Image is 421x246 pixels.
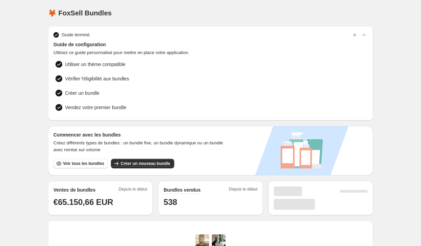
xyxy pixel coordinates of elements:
h1: €65.150,66 EUR [53,197,147,208]
span: Utiliser un thème compatible [65,61,126,68]
span: Créer un nouveau bundle [120,161,170,166]
span: Depuis le début [229,186,257,194]
span: Guide terminé [62,31,90,38]
span: Depuis le début [119,186,147,194]
h2: Bundles vendus [164,186,201,193]
span: Vendez votre premier bundle [65,104,126,111]
span: Utilisez ce guide personnalisé pour mettre en place votre application. [53,49,368,56]
h2: Ventes de bundles [53,186,95,193]
span: Créer un bundle [65,90,99,96]
span: Créez différents types de bundles : un bundle fixe, un bundle dynamique ou un bundle avec remise ... [53,140,232,153]
h1: 538 [164,197,257,208]
span: Guide de configuration [53,41,368,48]
button: Voir tous les bundles [53,159,108,168]
button: Créer un nouveau bundle [111,159,174,168]
span: Voir tous les bundles [63,161,104,166]
h3: Commencer avec les bundles [53,131,232,138]
h1: 🦊 FoxSell Bundles [48,9,112,17]
span: Vérifier l'éligibilité aux bundles [65,75,129,82]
